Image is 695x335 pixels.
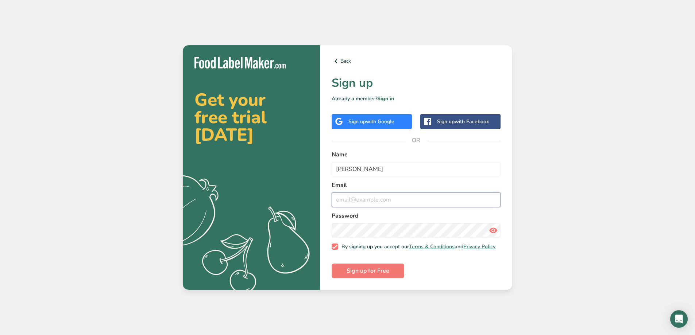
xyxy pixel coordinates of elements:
input: email@example.com [332,192,501,207]
span: OR [405,129,427,151]
span: with Google [366,118,394,125]
button: Sign up for Free [332,264,404,278]
h1: Sign up [332,74,501,92]
div: Sign up [348,118,394,125]
label: Email [332,181,501,190]
span: with Facebook [455,118,489,125]
h2: Get your free trial [DATE] [194,91,308,144]
div: Sign up [437,118,489,125]
a: Sign in [377,95,394,102]
span: By signing up you accept our and [338,244,496,250]
a: Privacy Policy [463,243,495,250]
input: John Doe [332,162,501,176]
span: Sign up for Free [347,266,389,275]
a: Terms & Conditions [409,243,455,250]
a: Back [332,57,501,66]
label: Password [332,211,501,220]
div: Open Intercom Messenger [670,310,688,328]
p: Already a member? [332,95,501,102]
label: Name [332,150,501,159]
img: Food Label Maker [194,57,286,69]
